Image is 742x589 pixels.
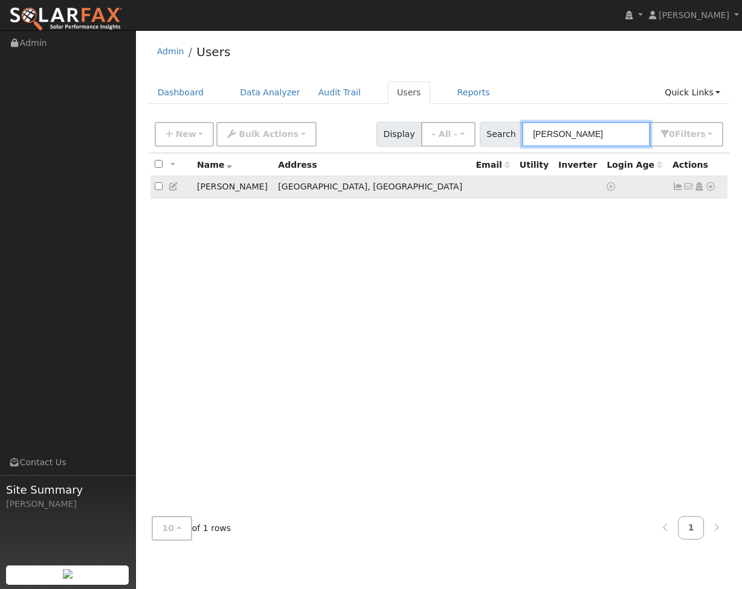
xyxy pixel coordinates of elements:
span: Email [476,160,509,170]
span: New [175,129,196,139]
button: Bulk Actions [216,122,316,147]
a: Audit Trail [309,81,370,104]
span: Filter [675,129,706,139]
a: Data Analyzer [231,81,309,104]
a: Login As [694,182,705,191]
div: [PERSON_NAME] [6,498,129,511]
span: Site Summary [6,482,129,498]
span: Display [376,122,422,147]
td: [PERSON_NAME] [193,176,274,199]
div: Inverter [558,159,598,171]
a: Admin [157,46,184,56]
a: Not connected [673,182,683,191]
span: Bulk Actions [239,129,298,139]
img: retrieve [63,569,73,579]
a: Quick Links [656,81,729,104]
td: [GEOGRAPHIC_DATA], [GEOGRAPHIC_DATA] [274,176,471,199]
a: Dashboard [149,81,213,104]
i: No email address [683,182,694,191]
div: Utility [520,159,550,171]
span: s [700,129,705,139]
span: of 1 rows [152,516,231,541]
div: Actions [673,159,723,171]
a: Edit User [169,182,179,191]
button: 0Filters [650,122,723,147]
a: Reports [448,81,499,104]
button: - All - [421,122,476,147]
span: [PERSON_NAME] [659,10,729,20]
a: Users [388,81,430,104]
span: 10 [163,523,175,533]
a: 1 [678,516,705,540]
span: Days since last login [607,160,662,170]
span: Name [197,160,233,170]
button: New [155,122,215,147]
a: No login access [607,182,618,191]
a: Users [196,45,230,59]
img: SolarFax [9,7,123,32]
a: Other actions [705,180,716,193]
button: 10 [152,516,192,541]
div: Address [278,159,467,171]
input: Search [522,122,650,147]
span: Search [480,122,523,147]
